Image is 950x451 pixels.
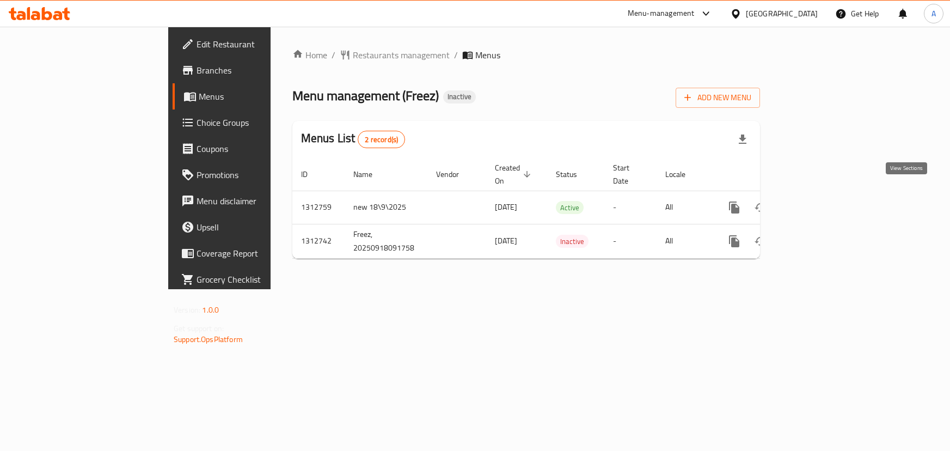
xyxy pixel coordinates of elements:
span: Status [556,168,591,181]
a: Menus [173,83,327,109]
span: Active [556,202,584,214]
span: [DATE] [495,200,517,214]
div: Active [556,201,584,214]
span: Inactive [443,92,476,101]
span: ID [301,168,322,181]
button: more [721,228,747,254]
span: Created On [495,161,534,187]
span: Vendor [436,168,473,181]
span: Menus [475,48,500,62]
a: Promotions [173,162,327,188]
td: - [604,191,657,224]
span: Promotions [197,168,318,181]
a: Grocery Checklist [173,266,327,292]
span: Branches [197,64,318,77]
span: [DATE] [495,234,517,248]
span: Name [353,168,387,181]
span: Add New Menu [684,91,751,105]
div: [GEOGRAPHIC_DATA] [746,8,818,20]
span: Edit Restaurant [197,38,318,51]
span: Choice Groups [197,116,318,129]
a: Choice Groups [173,109,327,136]
button: Add New Menu [676,88,760,108]
span: Menus [199,90,318,103]
div: Total records count [358,131,405,148]
li: / [454,48,458,62]
span: Coverage Report [197,247,318,260]
span: A [931,8,936,20]
nav: breadcrumb [292,48,760,62]
a: Restaurants management [340,48,450,62]
span: Version: [174,303,200,317]
span: Coupons [197,142,318,155]
a: Coverage Report [173,240,327,266]
a: Coupons [173,136,327,162]
div: Menu-management [628,7,695,20]
span: Menu disclaimer [197,194,318,208]
a: Upsell [173,214,327,240]
th: Actions [713,158,835,191]
li: / [332,48,335,62]
a: Edit Restaurant [173,31,327,57]
h2: Menus List [301,130,405,148]
span: Get support on: [174,321,224,336]
span: Menu management ( Freez ) [292,83,439,108]
span: Inactive [556,235,589,248]
button: Change Status [747,228,774,254]
div: Inactive [443,90,476,103]
span: 2 record(s) [358,135,404,145]
span: Start Date [613,161,643,187]
td: All [657,224,713,258]
td: All [657,191,713,224]
a: Branches [173,57,327,83]
span: Upsell [197,221,318,234]
button: Change Status [747,194,774,221]
td: new 18\9\2025 [345,191,427,224]
a: Support.OpsPlatform [174,332,243,346]
td: Freez, 20250918091758 [345,224,427,258]
span: 1.0.0 [202,303,219,317]
button: more [721,194,747,221]
a: Menu disclaimer [173,188,327,214]
div: Export file [730,126,756,153]
table: enhanced table [292,158,835,259]
span: Restaurants management [353,48,450,62]
td: - [604,224,657,258]
span: Grocery Checklist [197,273,318,286]
span: Locale [665,168,700,181]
